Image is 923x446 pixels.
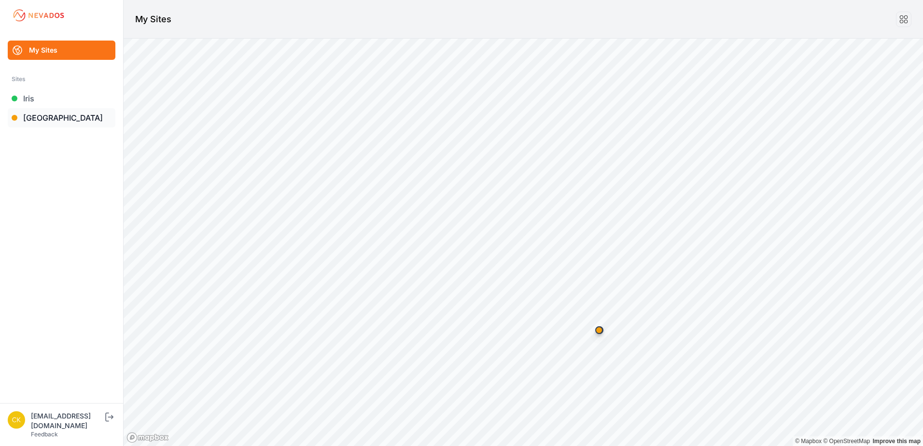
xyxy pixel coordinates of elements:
div: Sites [12,73,112,85]
a: Feedback [31,431,58,438]
a: Mapbox [795,438,822,445]
img: Nevados [12,8,66,23]
a: OpenStreetMap [823,438,870,445]
div: [EMAIL_ADDRESS][DOMAIN_NAME] [31,411,103,431]
a: [GEOGRAPHIC_DATA] [8,108,115,127]
a: Map feedback [873,438,921,445]
a: Mapbox logo [126,432,169,443]
h1: My Sites [135,13,171,26]
img: ckent@prim.com [8,411,25,429]
a: My Sites [8,41,115,60]
canvas: Map [124,39,923,446]
div: Map marker [589,321,609,340]
a: Iris [8,89,115,108]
